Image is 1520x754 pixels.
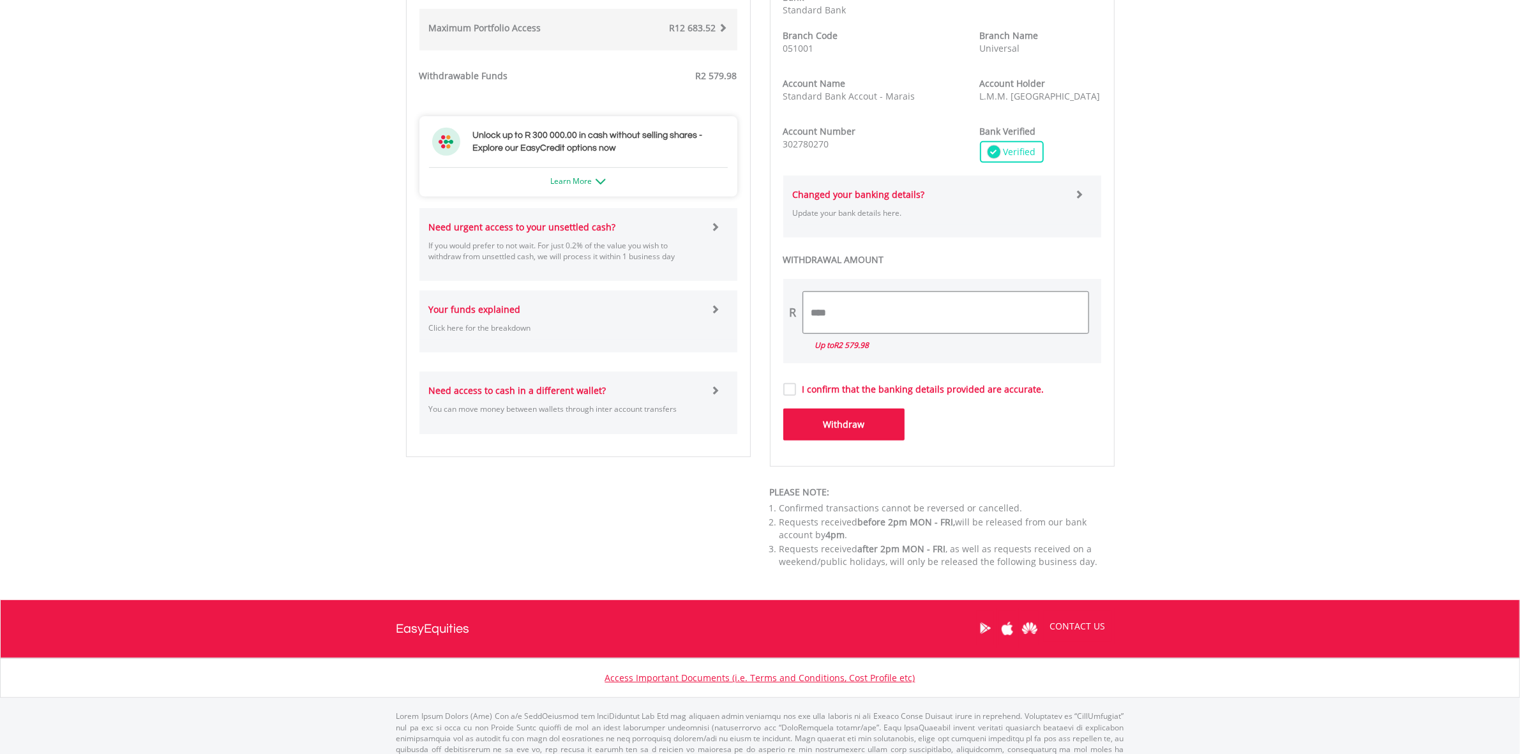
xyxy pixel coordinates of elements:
a: Apple [997,608,1019,648]
span: Universal [980,42,1020,54]
span: after 2pm MON - FRI [858,543,946,555]
a: Huawei [1019,608,1041,648]
span: L.M.M. [GEOGRAPHIC_DATA] [980,90,1101,102]
p: If you would prefer to not wait. For just 0.2% of the value you wish to withdraw from unsettled c... [429,240,702,262]
strong: Need urgent access to your unsettled cash? [429,221,616,233]
span: R2 579.98 [834,340,869,351]
strong: Changed your banking details? [793,188,925,200]
img: ec-flower.svg [432,128,460,156]
a: Google Play [974,608,997,648]
span: Verified [1000,146,1036,158]
strong: Maximum Portfolio Access [429,22,541,34]
span: R12 683.52 [670,22,716,34]
li: Confirmed transactions cannot be reversed or cancelled. [779,502,1115,515]
strong: Branch Name [980,29,1039,41]
span: Standard Bank Accout - Marais [783,90,915,102]
strong: Branch Code [783,29,838,41]
a: CONTACT US [1041,608,1115,644]
strong: Account Name [783,77,846,89]
span: 051001 [783,42,814,54]
p: Update your bank details here. [793,207,1065,218]
span: 302780270 [783,138,829,150]
span: before 2pm MON - FRI, [858,516,956,528]
li: Requests received will be released from our bank account by . [779,516,1115,541]
strong: Withdrawable Funds [419,70,508,82]
h3: Unlock up to R 300 000.00 in cash without selling shares - Explore our EasyCredit options now [473,129,725,155]
p: You can move money between wallets through inter account transfers [429,403,702,414]
div: R [790,305,797,321]
img: ec-arrow-down.png [596,179,606,185]
a: Need access to cash in a different wallet? You can move money between wallets through inter accou... [429,372,728,434]
a: EasyEquities [396,600,470,658]
strong: Bank Verified [980,125,1036,137]
strong: Account Holder [980,77,1046,89]
button: Withdraw [783,409,905,441]
span: Standard Bank [783,4,847,16]
p: Click here for the breakdown [429,322,702,333]
strong: Your funds explained [429,303,521,315]
a: Learn More [551,176,606,186]
div: PLEASE NOTE: [770,486,1115,499]
strong: Account Number [783,125,856,137]
label: I confirm that the banking details provided are accurate. [796,383,1044,396]
span: 4pm [826,529,845,541]
label: WITHDRAWAL AMOUNT [783,253,1101,266]
a: Access Important Documents (i.e. Terms and Conditions, Cost Profile etc) [605,672,915,684]
span: R2 579.98 [696,70,737,82]
li: Requests received , as well as requests received on a weekend/public holidays, will only be relea... [779,543,1115,568]
strong: Need access to cash in a different wallet? [429,384,606,396]
i: Up to [815,340,869,351]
